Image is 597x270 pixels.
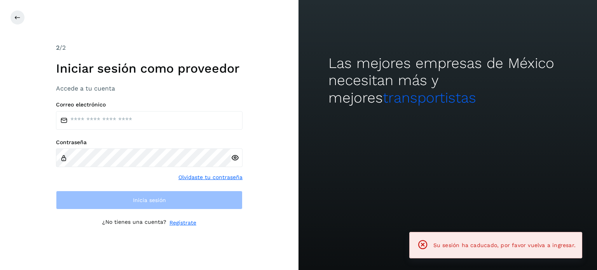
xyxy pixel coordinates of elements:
span: Inicia sesión [133,197,166,203]
span: 2 [56,44,59,51]
label: Contraseña [56,139,243,146]
a: Regístrate [169,219,196,227]
span: transportistas [383,89,476,106]
h1: Iniciar sesión como proveedor [56,61,243,76]
h3: Accede a tu cuenta [56,85,243,92]
p: ¿No tienes una cuenta? [102,219,166,227]
button: Inicia sesión [56,191,243,209]
h2: Las mejores empresas de México necesitan más y mejores [328,55,567,106]
span: Su sesión ha caducado, por favor vuelva a ingresar. [433,242,576,248]
a: Olvidaste tu contraseña [178,173,243,181]
label: Correo electrónico [56,101,243,108]
div: /2 [56,43,243,52]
